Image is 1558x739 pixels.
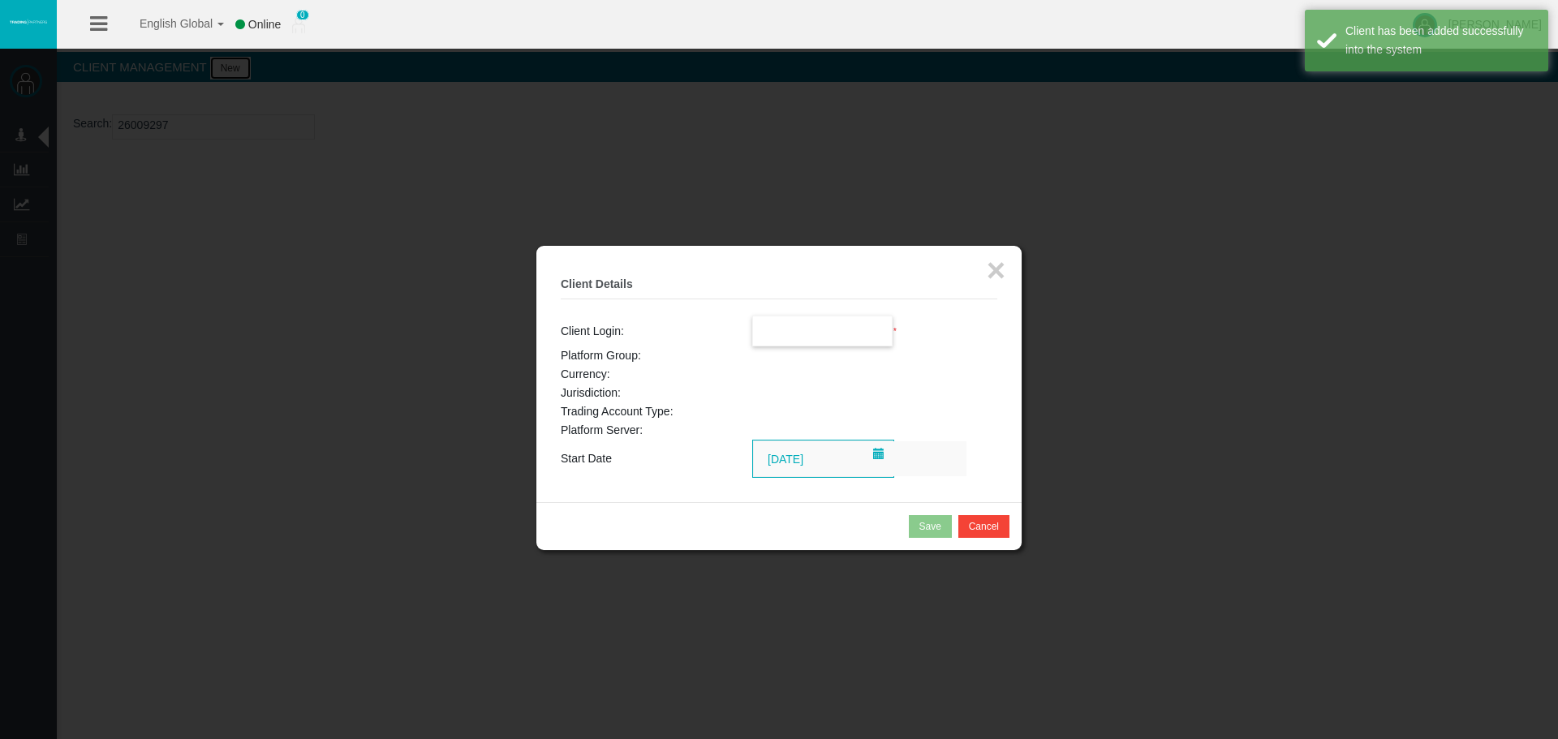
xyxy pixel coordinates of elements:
[248,18,281,31] span: Online
[8,19,49,25] img: logo.svg
[561,402,752,421] td: Trading Account Type:
[987,254,1005,286] button: ×
[1345,22,1536,59] div: Client has been added successfully into the system
[561,421,752,440] td: Platform Server:
[296,10,309,20] span: 0
[561,316,752,346] td: Client Login:
[958,515,1009,538] button: Cancel
[118,17,213,30] span: English Global
[561,384,752,402] td: Jurisdiction:
[292,17,305,33] img: user_small.png
[561,277,633,290] b: Client Details
[561,440,752,478] td: Start Date
[561,346,752,365] td: Platform Group:
[561,365,752,384] td: Currency:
